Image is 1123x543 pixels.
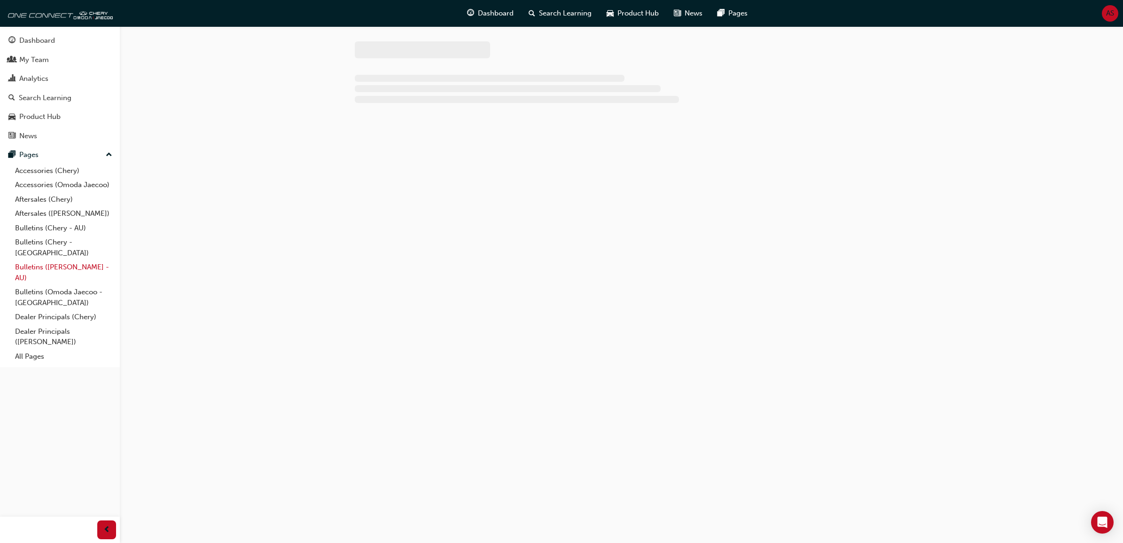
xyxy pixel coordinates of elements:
[8,151,16,159] span: pages-icon
[539,8,592,19] span: Search Learning
[8,94,15,102] span: search-icon
[19,73,48,84] div: Analytics
[11,349,116,364] a: All Pages
[11,235,116,260] a: Bulletins (Chery - [GEOGRAPHIC_DATA])
[5,4,113,23] img: oneconnect
[529,8,535,19] span: search-icon
[106,149,112,161] span: up-icon
[1102,5,1118,22] button: AS
[8,37,16,45] span: guage-icon
[478,8,514,19] span: Dashboard
[521,4,599,23] a: search-iconSearch Learning
[717,8,725,19] span: pages-icon
[8,75,16,83] span: chart-icon
[4,108,116,126] a: Product Hub
[11,324,116,349] a: Dealer Principals ([PERSON_NAME])
[4,89,116,107] a: Search Learning
[11,206,116,221] a: Aftersales ([PERSON_NAME])
[4,51,116,69] a: My Team
[4,32,116,49] a: Dashboard
[685,8,702,19] span: News
[8,56,16,64] span: people-icon
[8,132,16,141] span: news-icon
[11,178,116,192] a: Accessories (Omoda Jaecoo)
[19,131,37,142] div: News
[1106,8,1114,19] span: AS
[4,146,116,164] button: Pages
[8,113,16,121] span: car-icon
[4,70,116,87] a: Analytics
[4,30,116,146] button: DashboardMy TeamAnalyticsSearch LearningProduct HubNews
[19,35,55,46] div: Dashboard
[11,164,116,178] a: Accessories (Chery)
[599,4,666,23] a: car-iconProduct Hub
[19,55,49,65] div: My Team
[666,4,710,23] a: news-iconNews
[710,4,755,23] a: pages-iconPages
[103,524,110,536] span: prev-icon
[467,8,474,19] span: guage-icon
[460,4,521,23] a: guage-iconDashboard
[11,221,116,236] a: Bulletins (Chery - AU)
[11,192,116,207] a: Aftersales (Chery)
[4,127,116,145] a: News
[11,310,116,324] a: Dealer Principals (Chery)
[1091,511,1114,534] div: Open Intercom Messenger
[607,8,614,19] span: car-icon
[674,8,681,19] span: news-icon
[11,260,116,285] a: Bulletins ([PERSON_NAME] - AU)
[19,111,61,122] div: Product Hub
[19,150,39,160] div: Pages
[728,8,748,19] span: Pages
[11,285,116,310] a: Bulletins (Omoda Jaecoo - [GEOGRAPHIC_DATA])
[19,93,71,103] div: Search Learning
[617,8,659,19] span: Product Hub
